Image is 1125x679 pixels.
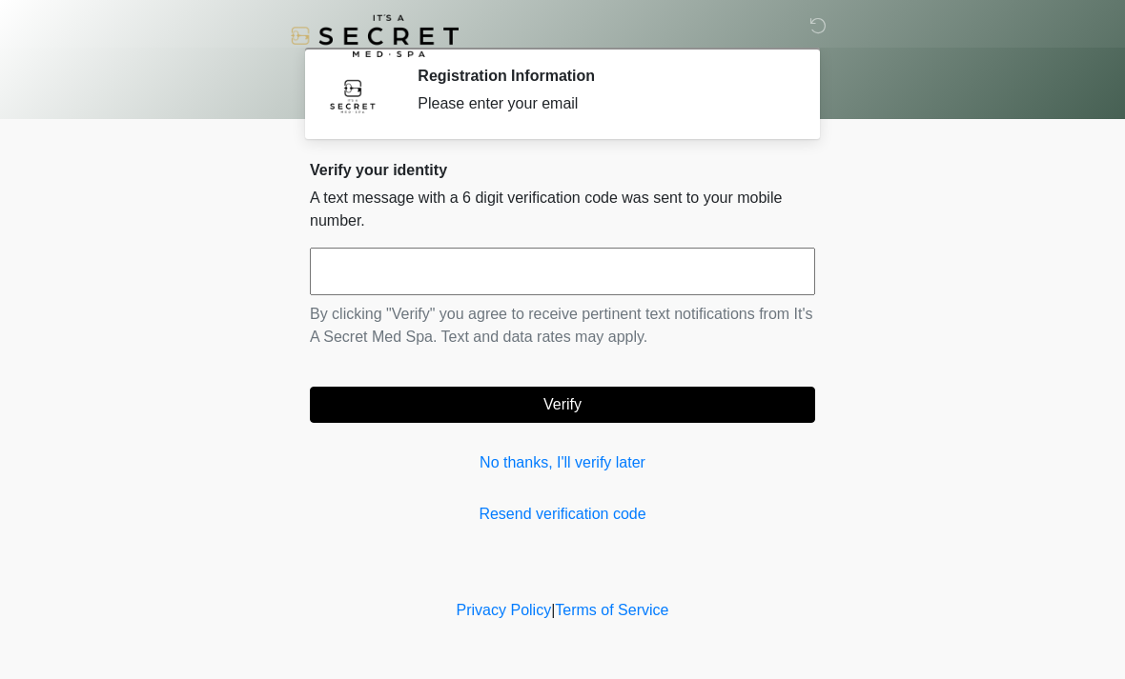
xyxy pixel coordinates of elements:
[551,602,555,618] a: |
[310,451,815,474] a: No thanks, I'll verify later
[310,161,815,179] h2: Verify your identity
[418,67,787,85] h2: Registration Information
[310,387,815,423] button: Verify
[291,14,459,57] img: It's A Secret Med Spa Logo
[555,602,668,618] a: Terms of Service
[418,92,787,115] div: Please enter your email
[310,503,815,526] a: Resend verification code
[310,303,815,349] p: By clicking "Verify" you agree to receive pertinent text notifications from It's A Secret Med Spa...
[324,67,381,124] img: Agent Avatar
[310,187,815,232] p: A text message with a 6 digit verification code was sent to your mobile number.
[457,602,552,618] a: Privacy Policy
